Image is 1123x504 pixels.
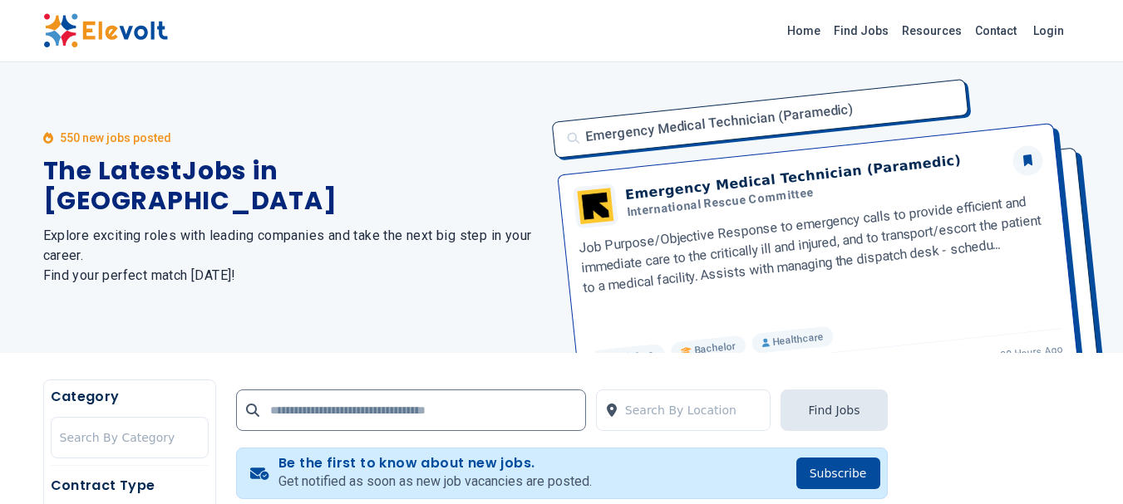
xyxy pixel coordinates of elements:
button: Subscribe [796,458,880,489]
a: Home [781,17,827,44]
p: 550 new jobs posted [60,130,171,146]
p: Get notified as soon as new job vacancies are posted. [278,472,592,492]
h2: Explore exciting roles with leading companies and take the next big step in your career. Find you... [43,226,542,286]
h4: Be the first to know about new jobs. [278,455,592,472]
a: Resources [895,17,968,44]
button: Find Jobs [781,389,887,431]
h5: Contract Type [51,476,209,496]
img: Elevolt [43,13,168,48]
a: Contact [968,17,1023,44]
h1: The Latest Jobs in [GEOGRAPHIC_DATA] [43,156,542,216]
h5: Category [51,387,209,407]
a: Find Jobs [827,17,895,44]
a: Login [1023,14,1074,47]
